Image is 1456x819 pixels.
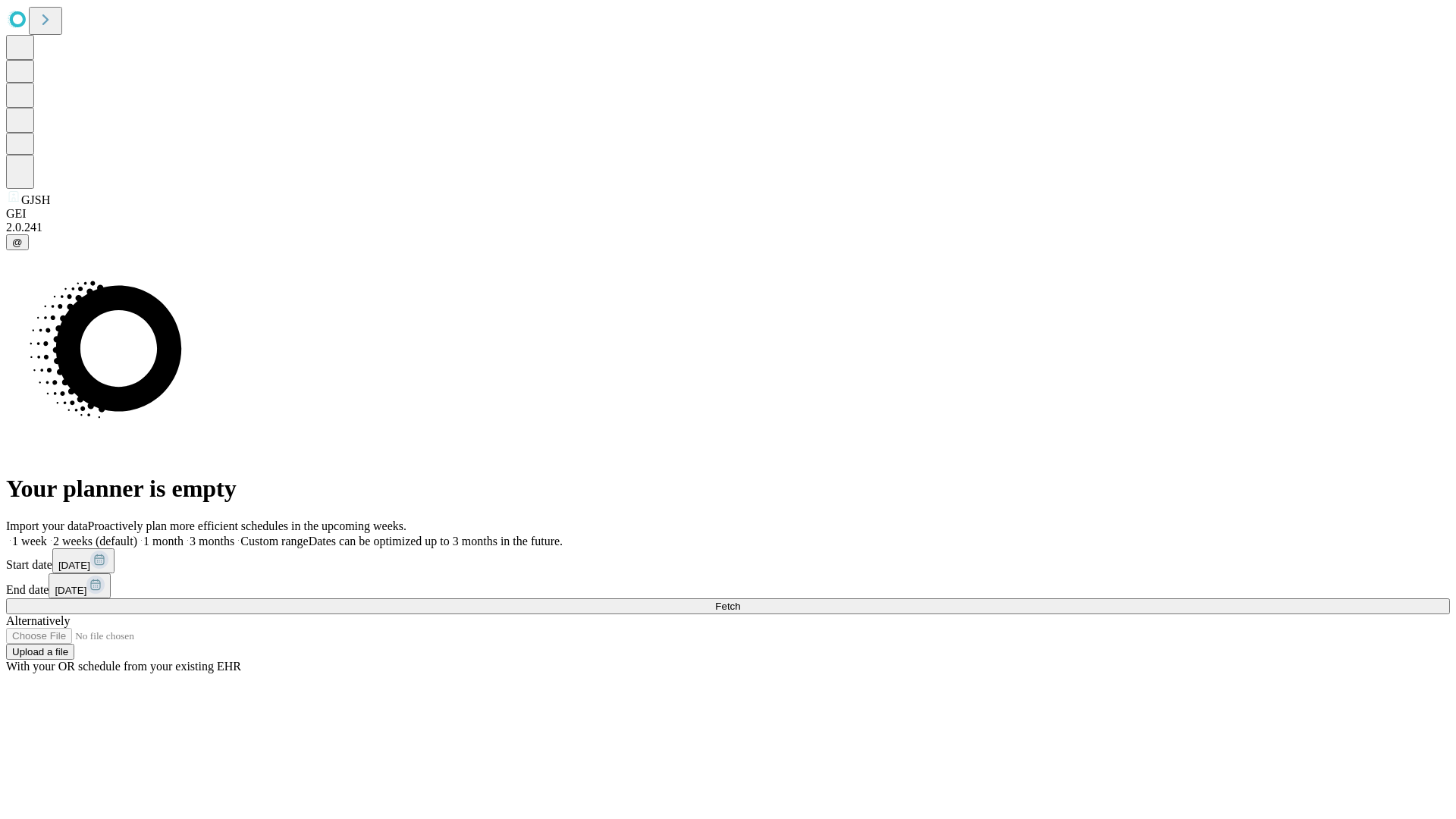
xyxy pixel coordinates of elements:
span: Alternatively [6,614,70,627]
button: Upload a file [6,644,74,660]
span: 2 weeks (default) [53,535,137,548]
div: 2.0.241 [6,221,1450,234]
div: Start date [6,548,1450,573]
span: 1 week [12,535,47,548]
button: [DATE] [49,573,111,598]
span: 1 month [143,535,184,548]
h1: Your planner is empty [6,475,1450,503]
span: Import your data [6,519,88,532]
div: End date [6,573,1450,598]
span: 3 months [190,535,234,548]
span: @ [12,237,23,248]
div: GEI [6,207,1450,221]
span: Fetch [715,601,740,612]
span: [DATE] [58,560,90,571]
button: @ [6,234,29,250]
button: [DATE] [52,548,115,573]
span: Proactively plan more efficient schedules in the upcoming weeks. [88,519,406,532]
span: [DATE] [55,585,86,596]
span: GJSH [21,193,50,206]
span: Custom range [240,535,308,548]
span: With your OR schedule from your existing EHR [6,660,241,673]
span: Dates can be optimized up to 3 months in the future. [309,535,563,548]
button: Fetch [6,598,1450,614]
